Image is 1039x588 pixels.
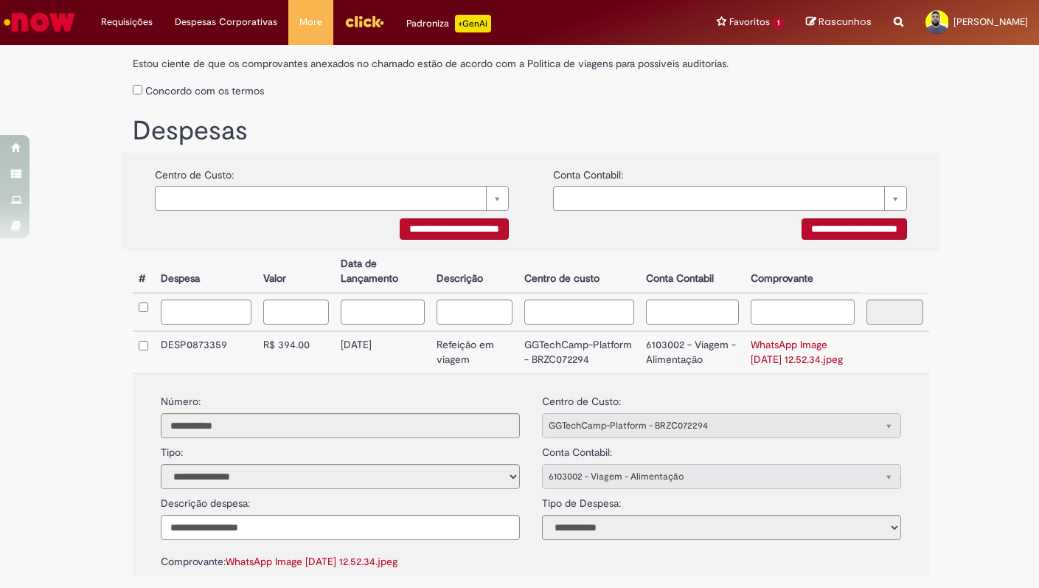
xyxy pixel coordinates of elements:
th: Despesa [155,251,257,293]
td: [DATE] [335,331,431,373]
label: Centro de Custo: [542,387,621,409]
label: Descrição despesa: [161,497,250,511]
label: Conta Contabil: [553,160,623,182]
span: [PERSON_NAME] [953,15,1028,28]
label: Centro de Custo: [155,160,234,182]
td: R$ 394.00 [257,331,334,373]
a: 6103002 - Viagem - AlimentaçãoLimpar campo conta_contabil [542,464,901,489]
th: Data de Lançamento [335,251,431,293]
td: WhatsApp Image [DATE] 12.52.34.jpeg [745,331,861,373]
label: Tipo: [161,438,183,460]
label: Estou ciente de que os comprovantes anexados no chamado estão de acordo com a Politica de viagens... [133,49,929,71]
a: WhatsApp Image [DATE] 12.52.34.jpeg [226,555,397,568]
th: # [133,251,156,293]
td: DESP0873359 [155,331,257,373]
span: More [299,15,322,30]
a: WhatsApp Image [DATE] 12.52.34.jpeg [751,338,843,366]
th: Descrição [431,251,518,293]
div: Comprovante: [161,547,520,570]
a: Limpar campo {0} [553,186,907,211]
td: Refeição em viagem [431,331,518,373]
span: Requisições [101,15,153,30]
span: 6103002 - Viagem - Alimentação [549,465,863,488]
td: 6103002 - Viagem - Alimentação [640,331,745,373]
th: Valor [257,251,334,293]
a: GGTechCamp-Platform - BRZC072294Limpar campo centro_de_custo [542,413,901,438]
span: GGTechCamp-Platform - BRZC072294 [549,414,863,437]
td: GGTechCamp-Platform - BRZC072294 [518,331,640,373]
img: ServiceNow [1,7,77,37]
label: Conta Contabil: [542,438,612,460]
span: 1 [773,17,784,30]
th: Conta Contabil [640,251,745,293]
span: Rascunhos [819,15,872,29]
label: Número: [161,395,201,409]
img: click_logo_yellow_360x200.png [344,10,384,32]
h1: Despesas [133,117,929,146]
a: Limpar campo {0} [155,186,509,211]
th: Centro de custo [518,251,640,293]
th: Comprovante [745,251,861,293]
label: Tipo de Despesa: [542,489,621,511]
span: Despesas Corporativas [175,15,277,30]
div: Padroniza [406,15,491,32]
label: Concordo com os termos [145,83,264,98]
p: +GenAi [455,15,491,32]
a: Rascunhos [806,15,872,30]
span: Favoritos [729,15,770,30]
